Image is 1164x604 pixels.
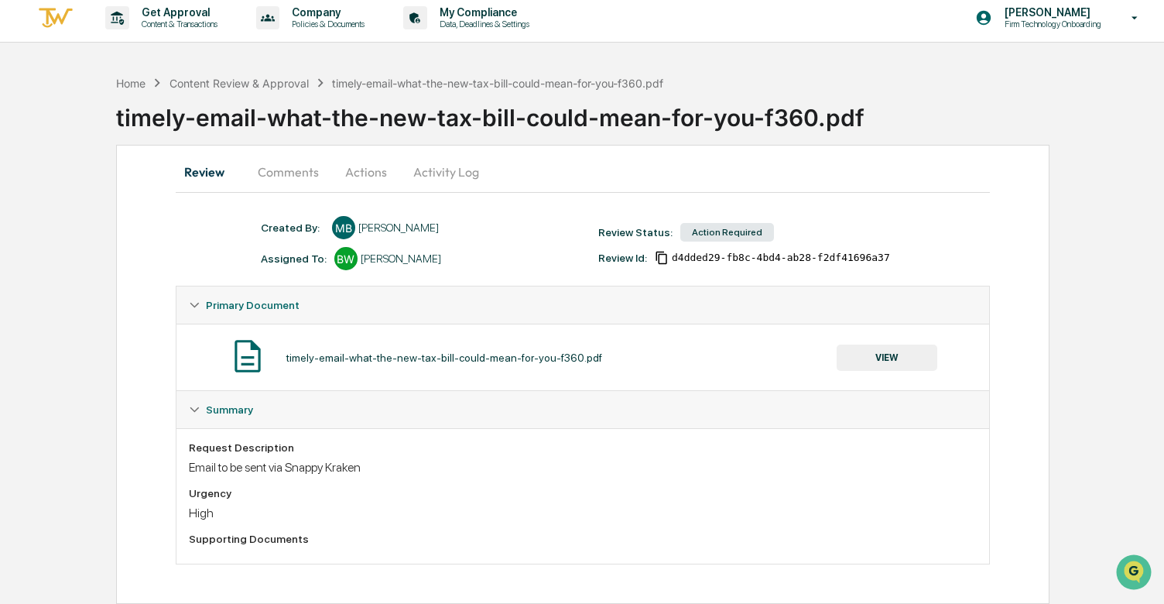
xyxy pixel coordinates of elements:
[176,428,990,564] div: Summary
[37,5,74,31] img: logo
[837,345,937,371] button: VIEW
[331,153,401,190] button: Actions
[279,19,372,29] p: Policies & Documents
[992,6,1109,19] p: [PERSON_NAME]
[206,299,300,311] span: Primary Document
[286,352,602,364] div: timely-email-what-the-new-tax-bill-could-mean-for-you-f360.pdf
[598,226,673,239] div: Review Status:
[9,189,106,217] a: 🖐️Preclearance
[206,403,253,416] span: Summary
[15,197,28,209] div: 🖐️
[154,263,187,274] span: Pylon
[263,123,282,142] button: Start new chat
[128,195,192,211] span: Attestations
[332,216,355,239] div: MB
[116,91,1164,132] div: timely-email-what-the-new-tax-bill-could-mean-for-you-f360.pdf
[189,506,977,520] div: High
[31,225,98,240] span: Data Lookup
[116,77,145,90] div: Home
[176,391,990,428] div: Summary
[189,441,977,454] div: Request Description
[176,153,991,190] div: secondary tabs example
[334,247,358,270] div: BW
[189,487,977,499] div: Urgency
[189,533,977,545] div: Supporting Documents
[358,221,439,234] div: [PERSON_NAME]
[106,189,198,217] a: 🗄️Attestations
[15,118,43,146] img: 1746055101610-c473b297-6a78-478c-a979-82029cc54cd1
[598,252,647,264] div: Review Id:
[15,33,282,57] p: How can we help?
[655,251,669,265] span: Copy Id
[53,134,196,146] div: We're available if you need us!
[112,197,125,209] div: 🗄️
[31,195,100,211] span: Preclearance
[109,262,187,274] a: Powered byPylon
[176,324,990,390] div: Primary Document
[189,460,977,475] div: Email to be sent via Snappy Kraken
[279,6,372,19] p: Company
[672,252,890,264] span: d4dded29-fb8c-4bd4-ab28-f2df41696a37
[427,6,537,19] p: My Compliance
[261,252,327,265] div: Assigned To:
[40,70,255,87] input: Clear
[129,6,225,19] p: Get Approval
[176,287,990,324] div: Primary Document
[169,77,309,90] div: Content Review & Approval
[9,218,104,246] a: 🔎Data Lookup
[245,153,331,190] button: Comments
[176,153,245,190] button: Review
[228,337,267,376] img: Document Icon
[261,221,324,234] div: Created By: ‎ ‎
[1114,553,1156,595] iframe: Open customer support
[427,19,537,29] p: Data, Deadlines & Settings
[992,19,1109,29] p: Firm Technology Onboarding
[332,77,663,90] div: timely-email-what-the-new-tax-bill-could-mean-for-you-f360.pdf
[15,226,28,239] div: 🔎
[129,19,225,29] p: Content & Transactions
[401,153,491,190] button: Activity Log
[53,118,254,134] div: Start new chat
[680,223,774,242] div: Action Required
[361,252,441,265] div: [PERSON_NAME]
